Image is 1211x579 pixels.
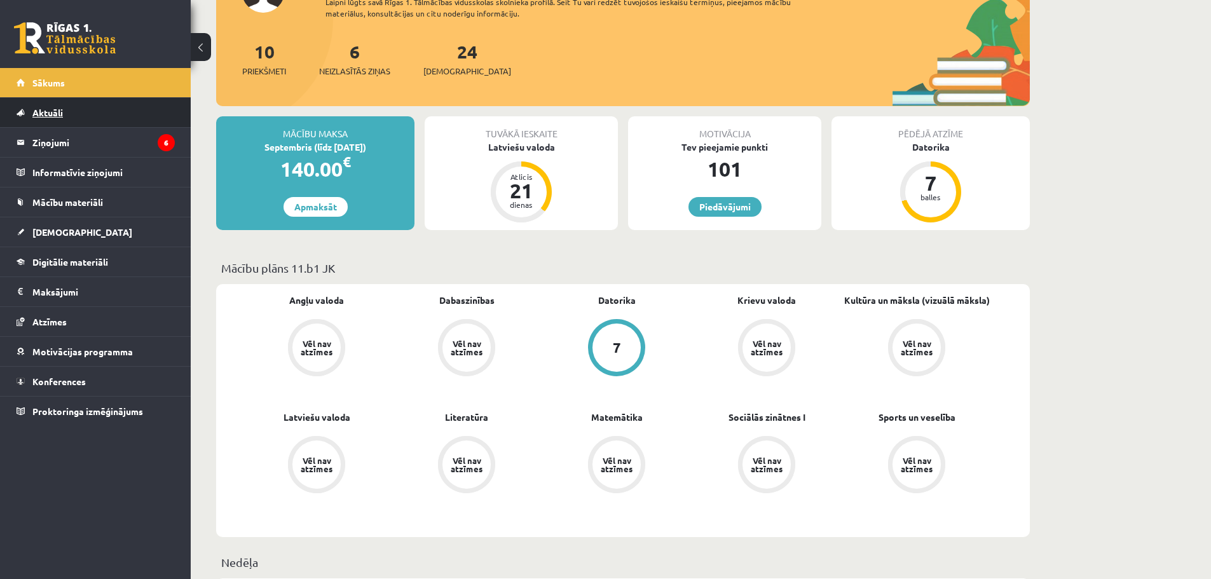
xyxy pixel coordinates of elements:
a: Vēl nav atzīmes [242,319,392,379]
div: Vēl nav atzīmes [749,339,784,356]
a: Krievu valoda [737,294,796,307]
div: Motivācija [628,116,821,140]
p: Nedēļa [221,554,1025,571]
div: Septembris (līdz [DATE]) [216,140,414,154]
span: Sākums [32,77,65,88]
div: Mācību maksa [216,116,414,140]
i: 6 [158,134,175,151]
a: Datorika 7 balles [831,140,1030,224]
a: Vēl nav atzīmes [392,436,542,496]
a: Maksājumi [17,277,175,306]
div: Vēl nav atzīmes [299,456,334,473]
div: Vēl nav atzīmes [749,456,784,473]
div: 21 [502,181,540,201]
legend: Ziņojumi [32,128,175,157]
legend: Maksājumi [32,277,175,306]
a: 7 [542,319,692,379]
a: Mācību materiāli [17,187,175,217]
a: Rīgas 1. Tālmācības vidusskola [14,22,116,54]
div: Datorika [831,140,1030,154]
a: Datorika [598,294,636,307]
div: Tev pieejamie punkti [628,140,821,154]
a: Literatūra [445,411,488,424]
a: Vēl nav atzīmes [392,319,542,379]
div: Vēl nav atzīmes [899,339,934,356]
a: Sports un veselība [879,411,955,424]
a: Digitālie materiāli [17,247,175,276]
a: Motivācijas programma [17,337,175,366]
a: Vēl nav atzīmes [842,319,992,379]
span: Proktoringa izmēģinājums [32,405,143,417]
div: Vēl nav atzīmes [899,456,934,473]
div: Latviešu valoda [425,140,618,154]
a: Angļu valoda [289,294,344,307]
a: Vēl nav atzīmes [692,436,842,496]
a: 24[DEMOGRAPHIC_DATA] [423,40,511,78]
div: 101 [628,154,821,184]
div: 7 [912,173,950,193]
a: Sākums [17,68,175,97]
a: Kultūra un māksla (vizuālā māksla) [844,294,990,307]
a: Vēl nav atzīmes [842,436,992,496]
span: [DEMOGRAPHIC_DATA] [32,226,132,238]
a: 6Neizlasītās ziņas [319,40,390,78]
a: [DEMOGRAPHIC_DATA] [17,217,175,247]
a: Apmaksāt [284,197,348,217]
span: Digitālie materiāli [32,256,108,268]
a: Ziņojumi6 [17,128,175,157]
a: Vēl nav atzīmes [242,436,392,496]
div: Pēdējā atzīme [831,116,1030,140]
a: Latviešu valoda Atlicis 21 dienas [425,140,618,224]
span: Atzīmes [32,316,67,327]
a: Dabaszinības [439,294,495,307]
a: Matemātika [591,411,643,424]
div: Vēl nav atzīmes [599,456,634,473]
span: Konferences [32,376,86,387]
span: [DEMOGRAPHIC_DATA] [423,65,511,78]
a: Atzīmes [17,307,175,336]
p: Mācību plāns 11.b1 JK [221,259,1025,276]
div: Vēl nav atzīmes [449,339,484,356]
span: Aktuāli [32,107,63,118]
div: Vēl nav atzīmes [299,339,334,356]
a: Vēl nav atzīmes [692,319,842,379]
a: Informatīvie ziņojumi [17,158,175,187]
span: Neizlasītās ziņas [319,65,390,78]
span: Priekšmeti [242,65,286,78]
a: 10Priekšmeti [242,40,286,78]
span: € [343,153,351,171]
a: Aktuāli [17,98,175,127]
span: Mācību materiāli [32,196,103,208]
a: Vēl nav atzīmes [542,436,692,496]
a: Sociālās zinātnes I [729,411,805,424]
div: Tuvākā ieskaite [425,116,618,140]
div: 140.00 [216,154,414,184]
span: Motivācijas programma [32,346,133,357]
div: dienas [502,201,540,208]
a: Proktoringa izmēģinājums [17,397,175,426]
div: 7 [613,341,621,355]
div: balles [912,193,950,201]
div: Atlicis [502,173,540,181]
a: Piedāvājumi [688,197,762,217]
a: Konferences [17,367,175,396]
legend: Informatīvie ziņojumi [32,158,175,187]
a: Latviešu valoda [284,411,350,424]
div: Vēl nav atzīmes [449,456,484,473]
